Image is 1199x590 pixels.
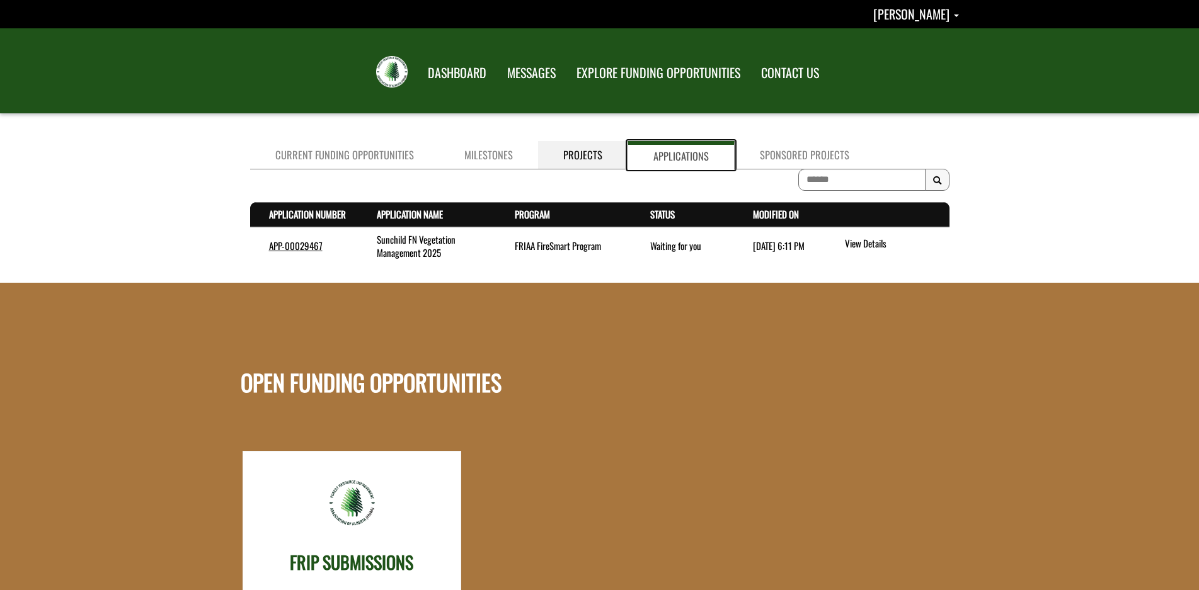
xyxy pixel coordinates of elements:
[250,141,439,169] a: Current Funding Opportunities
[798,169,926,191] input: To search on partial text, use the asterisk (*) wildcard character.
[496,227,631,265] td: FRIAA FireSmart Program
[377,207,443,221] a: Application Name
[538,141,628,169] a: Projects
[925,169,949,191] button: Search Results
[376,56,408,88] img: FRIAA Submissions Portal
[358,227,496,265] td: Sunchild FN Vegetation Management 2025
[734,227,825,265] td: 7/30/2025 6:11 PM
[269,239,323,252] a: APP-00029467
[650,207,675,221] a: Status
[567,57,750,89] a: EXPLORE FUNDING OPPORTUNITIES
[269,207,346,221] a: Application Number
[824,227,949,265] td: action menu
[752,57,829,89] a: CONTACT US
[735,141,875,169] a: Sponsored Projects
[873,4,959,23] a: Gino Goodrunning
[845,237,944,252] a: View details
[753,239,805,252] time: [DATE] 6:11 PM
[753,207,799,221] a: Modified On
[824,203,949,227] th: Actions
[498,57,565,89] a: MESSAGES
[250,227,359,265] td: APP-00029467
[241,296,502,394] h1: OPEN FUNDING OPPORTUNITIES
[418,57,496,89] a: DASHBOARD
[515,207,550,221] a: Program
[628,141,735,169] a: Applications
[873,4,949,23] span: [PERSON_NAME]
[290,553,413,572] h3: FRIP SUBMISSIONS
[631,227,734,265] td: Waiting for you
[328,479,376,526] img: friaa-logo.png
[416,54,829,89] nav: Main Navigation
[439,141,538,169] a: Milestones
